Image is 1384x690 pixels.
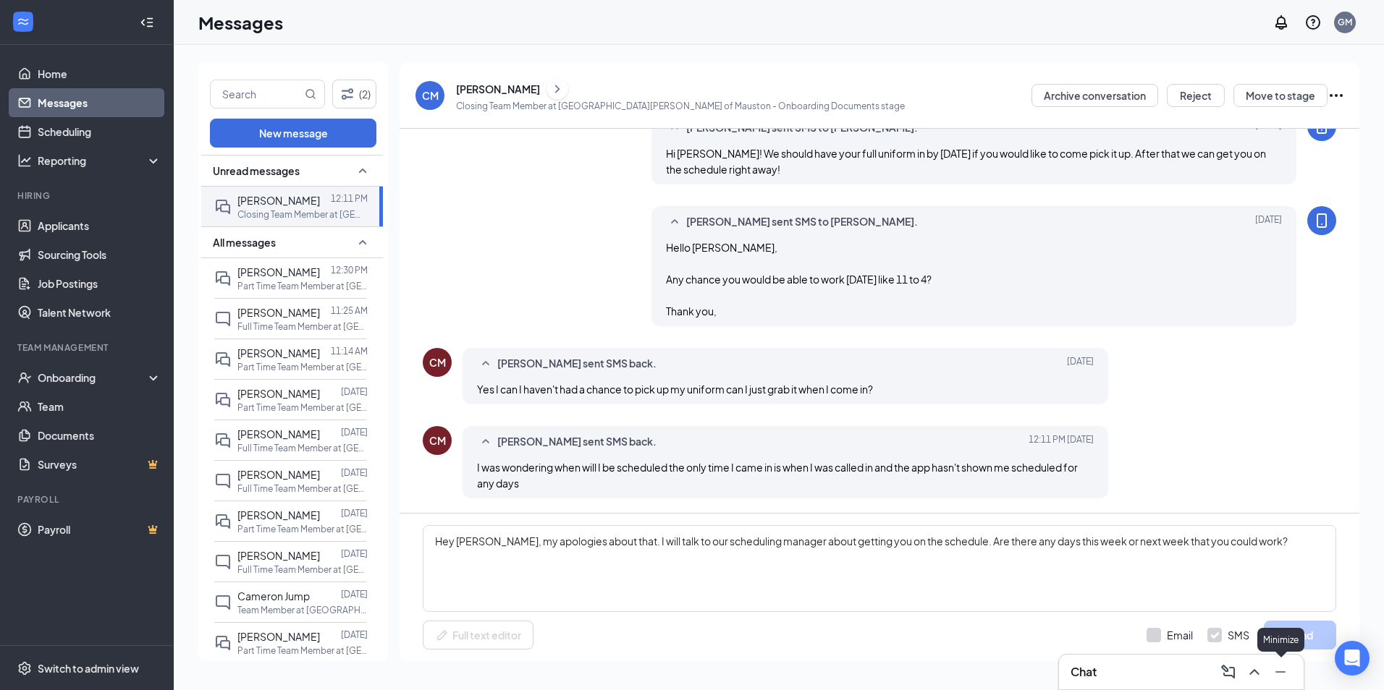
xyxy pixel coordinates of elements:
div: CM [422,88,439,103]
p: 11:14 AM [331,345,368,357]
svg: ChatInactive [214,310,232,328]
a: Messages [38,88,161,117]
p: Part Time Team Member at [GEOGRAPHIC_DATA][PERSON_NAME] of [GEOGRAPHIC_DATA] [237,644,368,657]
span: Cameron Jump [237,589,310,602]
svg: DoubleChat [214,432,232,449]
span: I was wondering when will I be scheduled the only time I came in is when I was called in and the ... [477,461,1078,490]
span: [PERSON_NAME] sent SMS back. [497,433,657,451]
div: CM [429,433,446,448]
svg: QuestionInfo [1304,14,1322,31]
a: Team [38,392,161,421]
svg: DoubleChat [214,634,232,652]
a: Sourcing Tools [38,240,161,269]
p: Full Time Team Member at [GEOGRAPHIC_DATA][PERSON_NAME] of [GEOGRAPHIC_DATA] [237,563,368,576]
svg: SmallChevronUp [666,213,683,231]
p: 12:30 PM [331,264,368,276]
svg: ChatInactive [214,472,232,490]
span: [PERSON_NAME] [237,508,320,521]
svg: ChevronUp [1246,663,1263,681]
p: 12:11 PM [331,192,368,205]
h3: Chat [1071,664,1097,680]
span: [PERSON_NAME] [237,306,320,319]
span: [DATE] [1067,355,1094,372]
button: Reject [1167,84,1225,107]
p: Full Time Team Member at [GEOGRAPHIC_DATA][PERSON_NAME] of [GEOGRAPHIC_DATA] [237,482,368,495]
svg: DoubleChat [214,270,232,287]
span: [PERSON_NAME] [237,427,320,440]
p: [DATE] [341,467,368,479]
svg: SmallChevronUp [477,433,494,451]
span: Unread messages [213,163,300,178]
svg: WorkstreamLogo [16,14,30,29]
p: Part Time Team Member at [GEOGRAPHIC_DATA][PERSON_NAME] of [GEOGRAPHIC_DATA] [237,523,368,535]
span: [PERSON_NAME] [237,194,320,207]
svg: SmallChevronUp [477,355,494,372]
textarea: Hey [PERSON_NAME], my apologies about that. I will talk to our scheduling manager about getting y... [423,525,1336,612]
svg: Minimize [1272,663,1289,681]
svg: ChevronRight [550,80,565,98]
p: Closing Team Member at [GEOGRAPHIC_DATA][PERSON_NAME] of Mauston - Onboarding Documents stage [456,100,905,112]
p: Part Time Team Member at [GEOGRAPHIC_DATA][PERSON_NAME] of [GEOGRAPHIC_DATA] [237,280,368,292]
svg: SmallChevronUp [354,162,371,179]
svg: SmallChevronUp [354,234,371,251]
svg: MobileSms [1313,212,1330,229]
div: Team Management [17,341,159,354]
svg: Ellipses [1328,87,1345,104]
button: New message [210,119,376,148]
span: Hello [PERSON_NAME], Any chance you would be able to work [DATE] like 11 to 4? Thank you, [666,241,932,318]
button: ChevronUp [1243,660,1266,683]
svg: DoubleChat [214,351,232,368]
span: [PERSON_NAME] [237,265,320,278]
svg: Analysis [17,153,32,168]
button: Full text editorPen [423,621,533,649]
a: Home [38,59,161,88]
div: CM [429,355,446,370]
span: [PERSON_NAME] [237,346,320,359]
p: Part Time Team Member at [GEOGRAPHIC_DATA][PERSON_NAME] of [GEOGRAPHIC_DATA] [237,401,368,414]
svg: Filter [339,85,356,103]
div: Open Intercom Messenger [1335,641,1370,676]
div: Switch to admin view [38,661,139,676]
button: ChevronRight [547,78,568,100]
svg: DoubleChat [214,198,232,216]
p: [DATE] [341,548,368,560]
span: Hi [PERSON_NAME]! We should have your full uniform in by [DATE] if you would like to come pick it... [666,147,1266,176]
p: 11:25 AM [331,304,368,317]
span: [DATE] [1255,213,1282,231]
p: [DATE] [341,386,368,398]
a: Applicants [38,211,161,240]
div: Onboarding [38,370,149,385]
svg: Notifications [1273,14,1290,31]
input: Search [211,80,302,108]
span: [DATE] 12:11 PM [1029,433,1094,451]
div: [PERSON_NAME] [456,82,540,96]
button: ComposeMessage [1217,660,1240,683]
p: Part Time Team Member at [GEOGRAPHIC_DATA][PERSON_NAME] of [GEOGRAPHIC_DATA] [237,361,368,373]
div: Payroll [17,493,159,506]
p: [DATE] [341,426,368,438]
svg: UserCheck [17,370,32,385]
p: Full Time Team Member at [GEOGRAPHIC_DATA][PERSON_NAME] of [GEOGRAPHIC_DATA] [237,442,368,454]
a: Job Postings [38,269,161,298]
span: All messages [213,235,276,250]
p: [DATE] [341,629,368,641]
svg: Collapse [140,15,154,30]
a: PayrollCrown [38,515,161,544]
svg: Settings [17,661,32,676]
span: [PERSON_NAME] sent SMS back. [497,355,657,372]
button: Send [1264,621,1336,649]
button: Archive conversation [1031,84,1158,107]
span: [PERSON_NAME] [237,468,320,481]
svg: ChatInactive [214,553,232,571]
p: [DATE] [341,588,368,600]
button: Filter (2) [332,80,376,108]
svg: DoubleChat [214,513,232,530]
svg: DoubleChat [214,391,232,409]
span: [PERSON_NAME] sent SMS to [PERSON_NAME]. [686,213,918,231]
a: Talent Network [38,298,161,327]
p: Full Time Team Member at [GEOGRAPHIC_DATA][PERSON_NAME] of [GEOGRAPHIC_DATA] [237,320,368,333]
svg: Pen [435,628,450,642]
svg: ComposeMessage [1220,663,1237,681]
span: [PERSON_NAME] [237,549,320,562]
button: Minimize [1269,660,1292,683]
